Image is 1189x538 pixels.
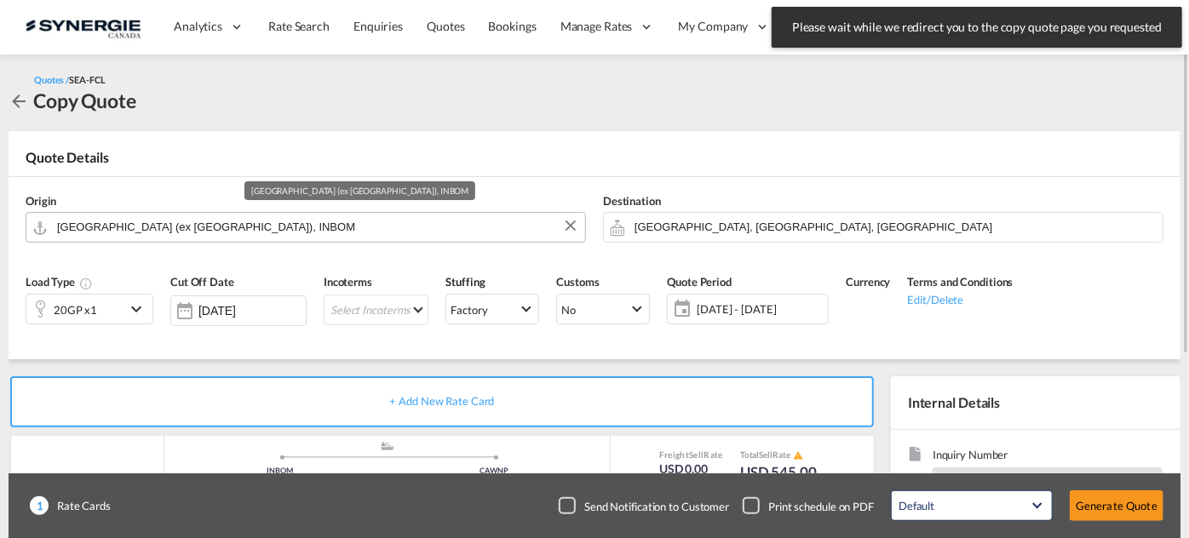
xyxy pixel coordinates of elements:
span: Customs [556,275,599,289]
input: Search by Door/Port [635,212,1154,242]
div: Send Notification to Customer [584,499,729,514]
div: USD 0.00 [659,461,723,478]
md-icon: icon-information-outline [79,277,93,290]
span: Load Type [26,275,93,289]
span: Incoterms [324,275,372,289]
div: [GEOGRAPHIC_DATA] (ex [GEOGRAPHIC_DATA]), INBOM [251,181,468,200]
md-icon: icon-alert [794,450,804,461]
span: SEA-FCL [69,74,105,85]
span: Origin [26,194,56,208]
md-checkbox: Checkbox No Ink [559,497,729,514]
span: Sell [689,449,704,460]
button: Generate Quote [1070,490,1163,521]
md-icon: icon-arrow-left [9,91,29,112]
span: Sell [760,449,773,460]
div: USD 545.00 [740,462,825,503]
div: INBOM [173,466,388,477]
span: [DATE] - [DATE] [692,297,828,321]
md-select: Select Incoterms [324,295,428,325]
div: 20GP x1icon-chevron-down [26,294,153,324]
div: 20GP x1 [54,298,97,322]
div: Total Rate [740,449,825,462]
md-select: Select Stuffing: Factory [445,294,539,324]
span: Enquiries [353,19,403,33]
div: Copy Quote [33,87,136,114]
span: Cut Off Date [170,275,234,289]
md-icon: assets/icons/custom/ship-fill.svg [377,442,398,450]
span: Destination [603,194,661,208]
span: Quotes [427,19,464,33]
span: Currency [846,275,890,289]
span: Rate Search [268,19,330,33]
md-icon: icon-chevron-down [126,299,152,319]
md-select: Select Customs: No [556,294,650,324]
span: Bookings [489,19,537,33]
span: Rate Cards [49,498,111,513]
div: CAWNP [388,466,602,477]
span: Terms and Conditions [908,275,1014,289]
md-checkbox: Checkbox No Ink [743,497,874,514]
div: Quote Details [9,148,1180,175]
span: My Company [679,18,749,35]
div: Internal Details [891,376,1180,429]
span: Manage Rates [560,18,633,35]
div: Factory [451,303,487,317]
md-input-container: Mumbai (ex Bombay), INBOM [26,212,586,243]
span: 1 [30,496,49,515]
div: Default [899,499,934,512]
div: + Add New Rate Card [10,376,874,427]
span: Quote Period [667,275,732,289]
input: Search by Door/Port [57,212,577,242]
span: + Add New Rate Card [389,394,494,408]
span: Inquiry Number [933,447,1163,466]
div: Print schedule on PDF [768,499,874,514]
span: Analytics [174,18,222,35]
div: No [561,303,576,317]
span: Stuffing [445,275,485,289]
div: Freight Rate [659,449,723,461]
button: icon-alert [792,449,804,462]
span: Quotes / [34,74,69,85]
md-input-container: Winnipeg, MB, CAWNP [603,212,1163,243]
button: Clear Input [558,213,583,238]
input: Select [198,304,306,318]
img: 1f56c880d42311ef80fc7dca854c8e59.png [26,8,141,46]
span: Please wait while we redirect you to the copy quote page you requested [787,19,1167,36]
div: Edit/Delete [908,290,1014,307]
md-icon: icon-calendar [668,299,688,319]
span: [DATE] - [DATE] [697,301,824,317]
div: icon-arrow-left [9,87,33,114]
